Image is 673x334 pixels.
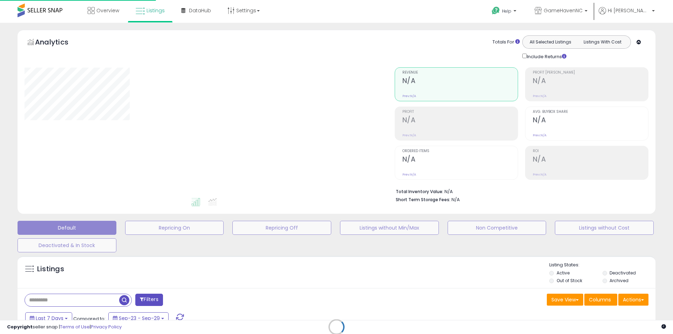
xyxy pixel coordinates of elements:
[232,221,331,235] button: Repricing Off
[7,323,33,330] strong: Copyright
[402,110,518,114] span: Profit
[533,172,546,177] small: Prev: N/A
[555,221,654,235] button: Listings without Cost
[396,197,450,203] b: Short Term Storage Fees:
[486,1,523,23] a: Help
[492,39,520,46] div: Totals For
[533,94,546,98] small: Prev: N/A
[576,38,628,47] button: Listings With Cost
[533,116,648,125] h2: N/A
[402,133,416,137] small: Prev: N/A
[599,7,655,23] a: Hi [PERSON_NAME]
[18,238,116,252] button: Deactivated & In Stock
[448,221,546,235] button: Non Competitive
[18,221,116,235] button: Default
[189,7,211,14] span: DataHub
[125,221,224,235] button: Repricing On
[402,155,518,165] h2: N/A
[533,71,648,75] span: Profit [PERSON_NAME]
[402,77,518,86] h2: N/A
[402,172,416,177] small: Prev: N/A
[533,149,648,153] span: ROI
[517,52,575,60] div: Include Returns
[502,8,511,14] span: Help
[533,155,648,165] h2: N/A
[402,71,518,75] span: Revenue
[533,110,648,114] span: Avg. Buybox Share
[533,77,648,86] h2: N/A
[402,94,416,98] small: Prev: N/A
[524,38,577,47] button: All Selected Listings
[340,221,439,235] button: Listings without Min/Max
[491,6,500,15] i: Get Help
[402,116,518,125] h2: N/A
[608,7,650,14] span: Hi [PERSON_NAME]
[396,187,643,195] li: N/A
[35,37,82,49] h5: Analytics
[96,7,119,14] span: Overview
[544,7,583,14] span: GameHavenNC
[533,133,546,137] small: Prev: N/A
[147,7,165,14] span: Listings
[396,189,443,195] b: Total Inventory Value:
[402,149,518,153] span: Ordered Items
[451,196,460,203] span: N/A
[7,324,122,330] div: seller snap | |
